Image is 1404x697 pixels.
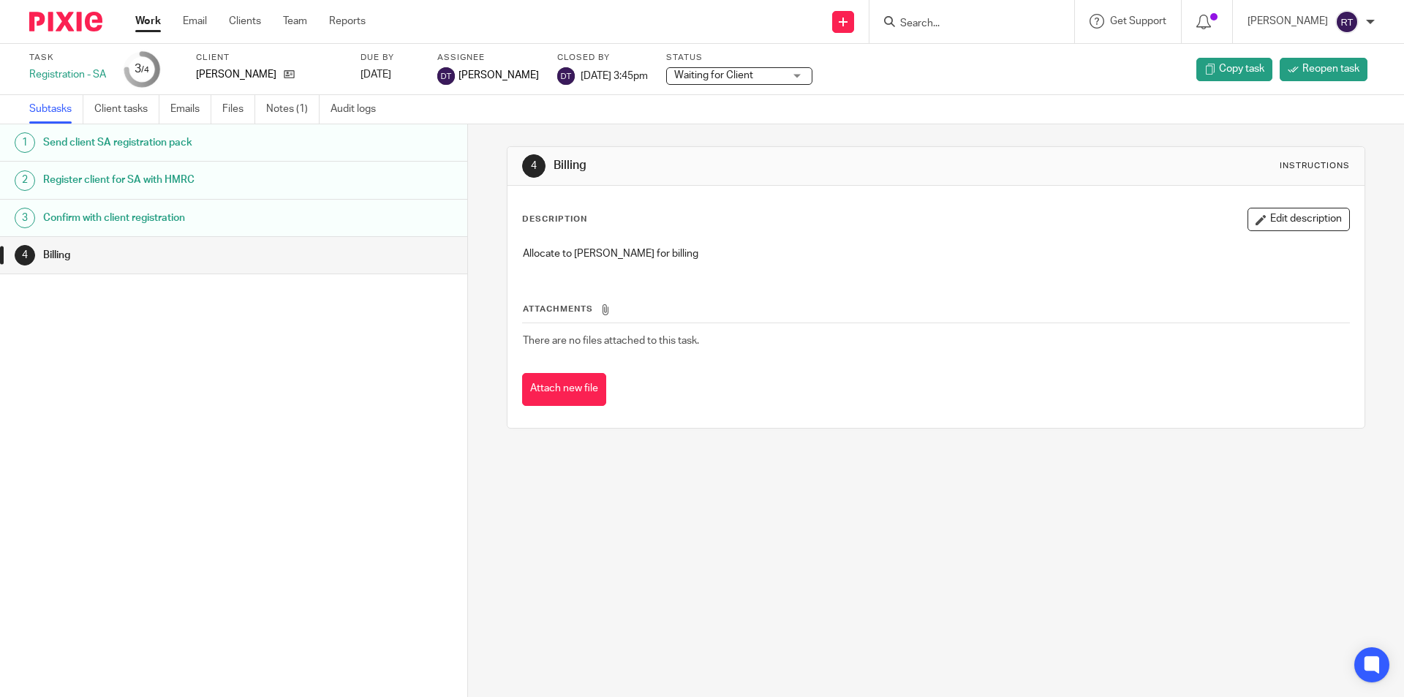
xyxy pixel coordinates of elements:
img: Pixie [29,12,102,31]
label: Client [196,52,342,64]
div: 4 [15,245,35,265]
span: [PERSON_NAME] [458,68,539,83]
a: Files [222,95,255,124]
span: Copy task [1219,61,1264,76]
a: Copy task [1196,58,1272,81]
a: Team [283,14,307,29]
div: [DATE] [361,67,419,82]
a: Client tasks [94,95,159,124]
img: svg%3E [557,67,575,85]
div: 3 [15,208,35,228]
a: Reopen task [1280,58,1367,81]
h1: Confirm with client registration [43,207,317,229]
span: [DATE] 3:45pm [581,70,648,80]
div: 3 [135,61,149,78]
a: Email [183,14,207,29]
h1: Billing [554,158,967,173]
label: Assignee [437,52,539,64]
p: [PERSON_NAME] [196,67,276,82]
a: Notes (1) [266,95,320,124]
p: Allocate to [PERSON_NAME] for billing [523,246,1348,261]
label: Due by [361,52,419,64]
label: Task [29,52,106,64]
label: Closed by [557,52,648,64]
small: /4 [141,66,149,74]
button: Attach new file [522,373,606,406]
label: Status [666,52,812,64]
a: Subtasks [29,95,83,124]
span: Get Support [1110,16,1166,26]
a: Clients [229,14,261,29]
a: Reports [329,14,366,29]
input: Search [899,18,1030,31]
div: 1 [15,132,35,153]
p: Description [522,214,587,225]
span: Waiting for Client [674,70,753,80]
img: svg%3E [1335,10,1359,34]
button: Edit description [1248,208,1350,231]
div: Instructions [1280,160,1350,172]
span: Reopen task [1302,61,1359,76]
img: svg%3E [437,67,455,85]
h1: Send client SA registration pack [43,132,317,154]
h1: Register client for SA with HMRC [43,169,317,191]
div: 4 [522,154,546,178]
a: Emails [170,95,211,124]
div: 2 [15,170,35,191]
div: Registration - SA [29,67,106,82]
span: Attachments [523,305,593,313]
span: There are no files attached to this task. [523,336,699,346]
a: Audit logs [331,95,387,124]
h1: Billing [43,244,317,266]
a: Work [135,14,161,29]
p: [PERSON_NAME] [1248,14,1328,29]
